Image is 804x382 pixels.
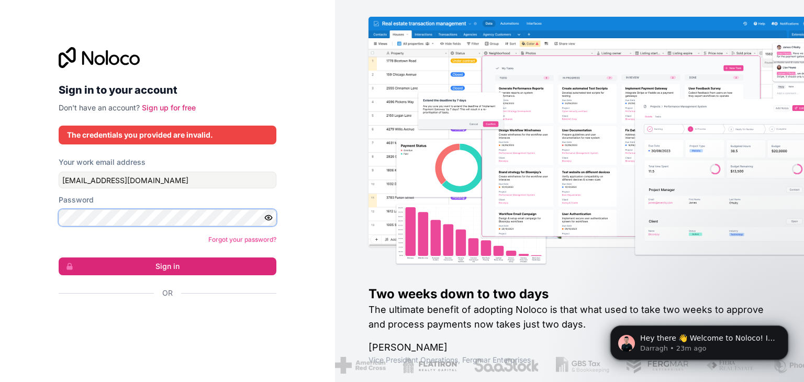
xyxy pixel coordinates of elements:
span: Don't have an account? [59,103,140,112]
h2: Sign in to your account [59,81,276,99]
a: Sign up for free [142,103,196,112]
label: Your work email address [59,157,146,167]
h1: [PERSON_NAME] [368,340,770,355]
img: /assets/american-red-cross-BAupjrZR.png [335,357,386,374]
h2: The ultimate benefit of adopting Noloco is that what used to take two weeks to approve and proces... [368,302,770,332]
h1: Two weeks down to two days [368,286,770,302]
h1: Vice President Operations , Fergmar Enterprises [368,355,770,365]
iframe: Sign in with Google Button [53,310,273,333]
input: Email address [59,172,276,188]
button: Sign in [59,257,276,275]
a: Forgot your password? [208,235,276,243]
input: Password [59,209,276,226]
label: Password [59,195,94,205]
iframe: Intercom notifications message [595,304,804,377]
div: The credentials you provided are invalid. [67,130,268,140]
span: Or [162,288,173,298]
